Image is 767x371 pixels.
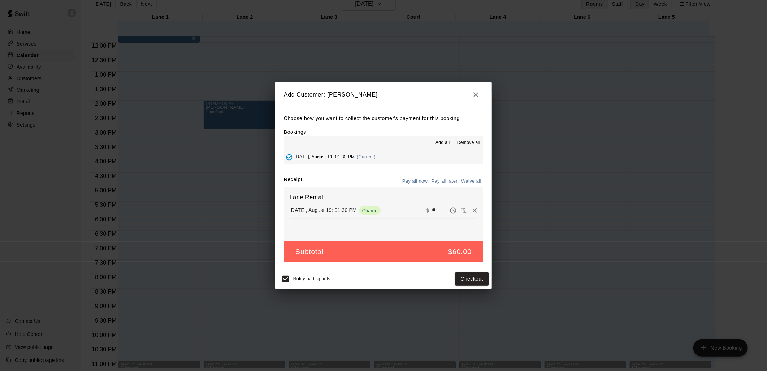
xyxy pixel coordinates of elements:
span: Charge [359,208,381,213]
button: Added - Collect Payment[DATE], August 19: 01:30 PM(Current) [284,150,483,164]
h5: $60.00 [448,247,472,257]
button: Remove all [454,137,483,149]
h5: Subtotal [295,247,324,257]
h6: Lane Rental [290,193,477,202]
p: Choose how you want to collect the customer's payment for this booking [284,114,483,123]
span: Waive payment [459,207,469,213]
button: Checkout [455,272,489,286]
button: Pay all later [430,176,460,187]
span: Remove all [457,139,480,146]
span: Add all [435,139,450,146]
button: Added - Collect Payment [284,152,295,163]
span: (Current) [357,154,376,159]
h2: Add Customer: [PERSON_NAME] [275,82,492,108]
p: $ [426,207,429,214]
label: Receipt [284,176,302,187]
span: Notify participants [293,277,330,282]
button: Add all [431,137,454,149]
button: Pay all now [400,176,430,187]
span: Pay later [448,207,459,213]
span: [DATE], August 19: 01:30 PM [295,154,355,159]
button: Waive all [459,176,483,187]
p: [DATE], August 19: 01:30 PM [290,206,357,214]
label: Bookings [284,129,306,135]
button: Remove [469,205,480,216]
